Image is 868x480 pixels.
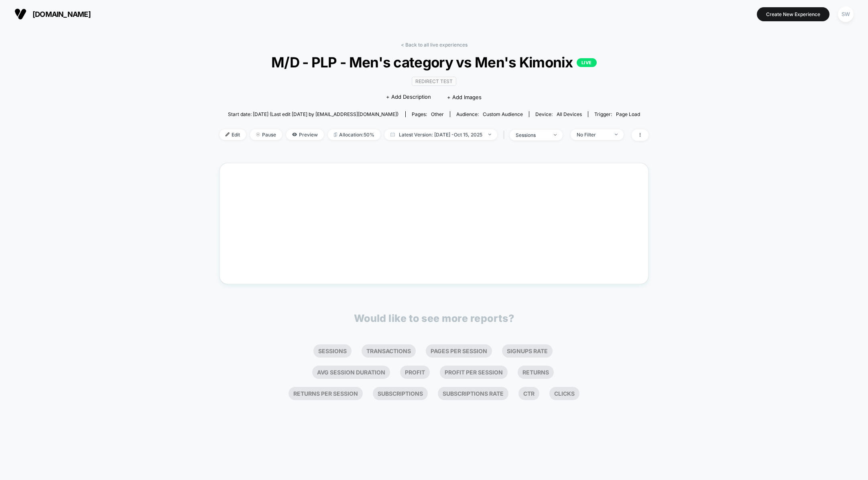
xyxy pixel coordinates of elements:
div: sessions [516,132,548,138]
div: SW [838,6,854,22]
img: end [615,134,618,135]
li: Signups Rate [502,344,553,358]
li: Returns [518,366,554,379]
a: < Back to all live experiences [401,42,468,48]
img: edit [226,132,230,136]
span: + Add Description [386,93,431,101]
img: end [488,134,491,135]
li: Subscriptions Rate [438,387,508,400]
img: end [256,132,260,136]
span: Latest Version: [DATE] - Oct 15, 2025 [384,129,497,140]
button: [DOMAIN_NAME] [12,8,93,20]
p: LIVE [577,58,597,67]
span: Custom Audience [483,111,523,117]
span: + Add Images [447,94,482,100]
div: Audience: [456,111,523,117]
span: Start date: [DATE] (Last edit [DATE] by [EMAIL_ADDRESS][DOMAIN_NAME]) [228,111,398,117]
img: end [554,134,557,136]
span: Pause [250,129,282,140]
span: [DOMAIN_NAME] [33,10,91,18]
span: Allocation: 50% [328,129,380,140]
li: Ctr [518,387,539,400]
li: Avg Session Duration [312,366,390,379]
li: Returns Per Session [289,387,363,400]
span: other [431,111,444,117]
div: Pages: [412,111,444,117]
div: No Filter [577,132,609,138]
li: Subscriptions [373,387,428,400]
span: M/D - PLP - Men's category vs Men's Kimonix [241,54,627,71]
span: | [501,129,510,141]
span: Edit [220,129,246,140]
li: Profit Per Session [440,366,508,379]
span: Page Load [616,111,640,117]
span: Device: [529,111,588,117]
li: Clicks [549,387,579,400]
span: Preview [286,129,324,140]
span: all devices [557,111,582,117]
button: SW [835,6,856,22]
button: Create New Experience [757,7,829,21]
li: Pages Per Session [426,344,492,358]
img: Visually logo [14,8,26,20]
li: Profit [400,366,430,379]
li: Sessions [313,344,352,358]
span: Redirect Test [412,77,456,86]
img: rebalance [334,132,337,137]
p: Would like to see more reports? [354,312,514,324]
div: Trigger: [594,111,640,117]
li: Transactions [362,344,416,358]
img: calendar [390,132,395,136]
